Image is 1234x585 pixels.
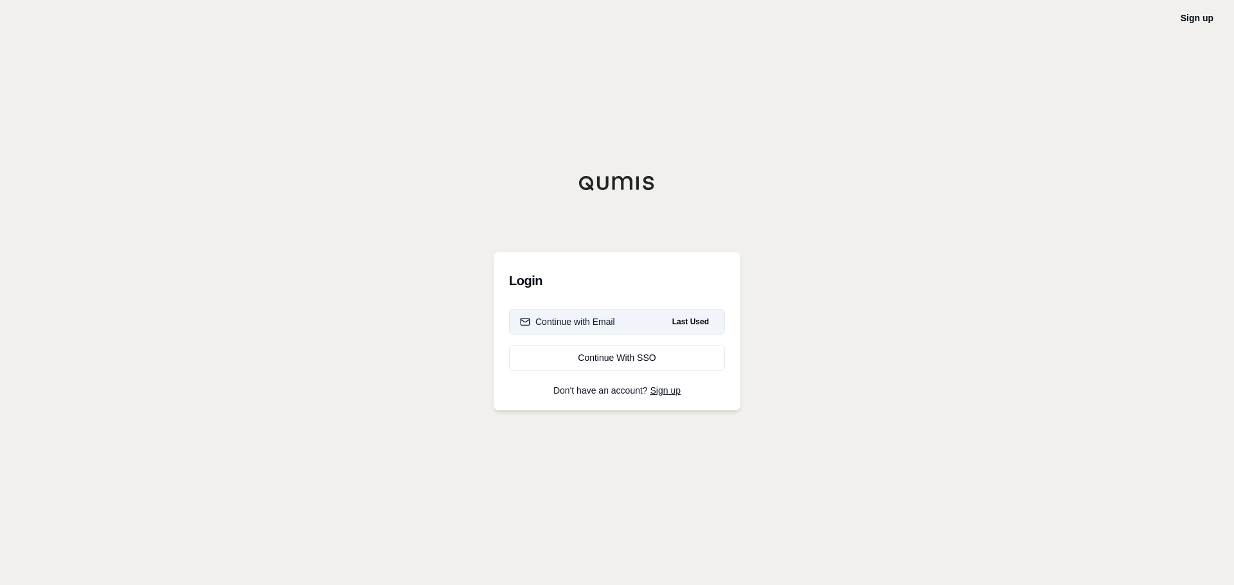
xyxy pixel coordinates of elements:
[509,386,725,395] p: Don't have an account?
[509,309,725,335] button: Continue with EmailLast Used
[520,351,714,364] div: Continue With SSO
[509,268,725,293] h3: Login
[520,315,615,328] div: Continue with Email
[578,175,656,191] img: Qumis
[509,345,725,371] a: Continue With SSO
[650,385,681,396] a: Sign up
[667,314,714,329] span: Last Used
[1181,13,1213,23] a: Sign up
